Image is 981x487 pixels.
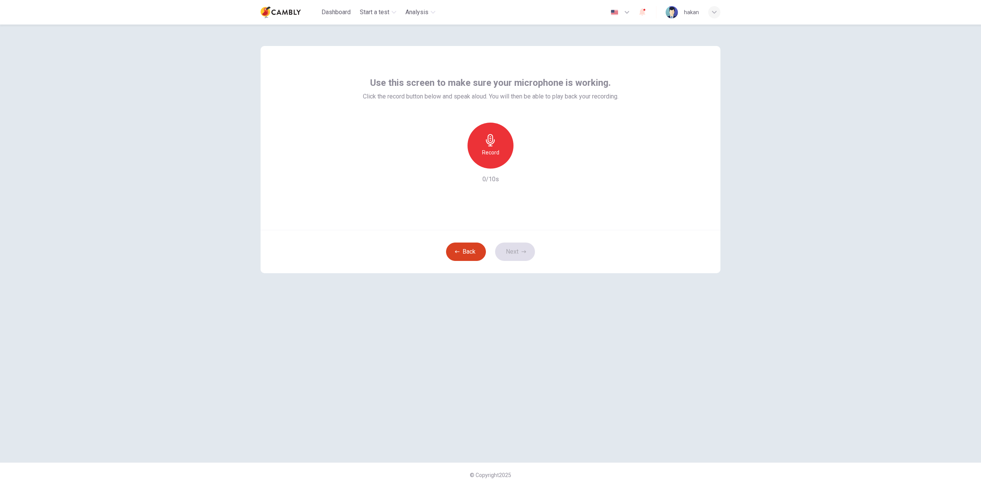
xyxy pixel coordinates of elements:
button: Record [468,123,513,169]
span: Start a test [360,8,389,17]
h6: Record [482,148,499,157]
img: en [610,10,619,15]
div: hakan [684,8,699,17]
span: Analysis [405,8,428,17]
button: Back [446,243,486,261]
h6: 0/10s [482,175,499,184]
img: Cambly logo [261,5,301,20]
img: Profile picture [666,6,678,18]
button: Start a test [357,5,399,19]
button: Analysis [402,5,438,19]
button: Dashboard [318,5,354,19]
span: Click the record button below and speak aloud. You will then be able to play back your recording. [363,92,618,101]
span: Use this screen to make sure your microphone is working. [370,77,611,89]
span: © Copyright 2025 [470,472,511,478]
a: Cambly logo [261,5,318,20]
span: Dashboard [322,8,351,17]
